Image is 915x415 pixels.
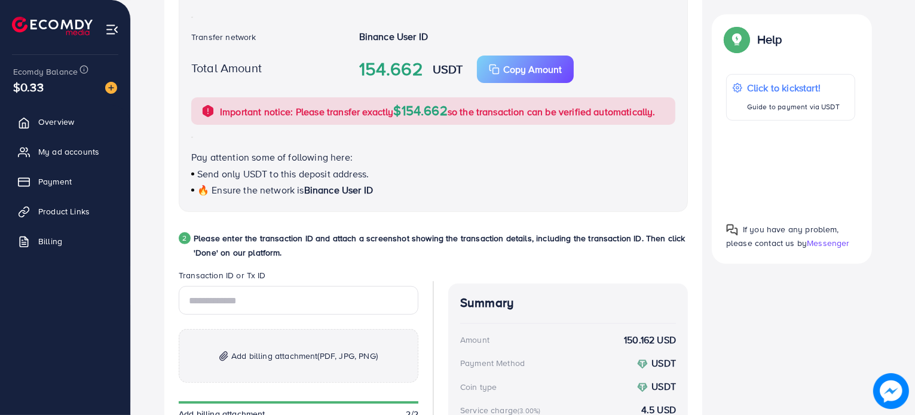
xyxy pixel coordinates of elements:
strong: USDT [651,380,676,393]
span: Product Links [38,205,90,217]
img: coin [637,359,648,370]
label: Total Amount [191,59,262,76]
p: Please enter the transaction ID and attach a screenshot showing the transaction details, includin... [194,231,688,260]
h4: Summary [460,296,676,311]
p: Help [757,32,782,47]
div: Payment Method [460,357,525,369]
div: Coin type [460,381,497,393]
span: Payment [38,176,72,187]
img: coin [637,382,648,393]
legend: Transaction ID or Tx ID [179,269,418,286]
span: Add billing attachment [231,349,378,363]
img: image [876,376,907,407]
p: Click to kickstart! [747,81,840,95]
a: My ad accounts [9,140,121,164]
p: Copy Amount [503,62,562,76]
img: image [105,82,117,94]
label: Transfer network [191,31,256,43]
strong: 154.662 [359,56,423,82]
img: menu [105,23,119,36]
span: If you have any problem, please contact us by [726,223,839,249]
a: Billing [9,229,121,253]
strong: USDT [433,60,463,78]
span: (PDF, JPG, PNG) [318,350,378,362]
span: 🔥 Ensure the network is [197,183,304,196]
p: Pay attention some of following here: [191,150,675,164]
span: Billing [38,235,62,247]
strong: USDT [651,356,676,370]
span: Overview [38,116,74,128]
img: logo [12,17,93,35]
span: My ad accounts [38,146,99,158]
strong: 150.162 USD [624,333,676,347]
span: Binance User ID [304,183,373,196]
a: Product Links [9,199,121,223]
a: Overview [9,110,121,134]
p: Send only USDT to this deposit address. [191,167,675,181]
strong: Binance User ID [359,30,428,43]
div: Amount [460,334,489,346]
div: 2 [179,232,191,244]
p: Guide to payment via USDT [747,100,840,114]
span: Messenger [807,237,849,249]
a: Payment [9,170,121,193]
p: Important notice: Please transfer exactly so the transaction can be verified automatically. [220,103,656,119]
span: $0.33 [13,78,44,96]
img: alert [201,104,215,118]
img: Popup guide [726,224,738,236]
button: Copy Amount [477,56,574,83]
img: Popup guide [726,29,748,50]
span: Ecomdy Balance [13,66,78,78]
img: img [219,351,228,361]
span: $154.662 [394,101,448,119]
